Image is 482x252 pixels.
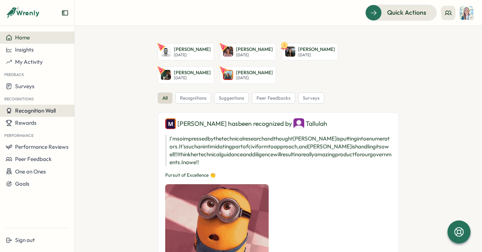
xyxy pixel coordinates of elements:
p: [DATE] [174,76,211,80]
img: Emily Jablonski [223,70,233,80]
p: [DATE] [174,53,211,57]
span: peer feedbacks [256,95,291,101]
span: Peer Feedback [15,156,52,162]
div: [PERSON_NAME] has been recognized by [165,118,391,129]
p: I'm so impressed by the technical research and thought [PERSON_NAME] is putting into enumerators.... [165,135,391,166]
span: Quick Actions [387,8,426,17]
a: Emily Jablonski[PERSON_NAME][DATE] [220,66,276,84]
p: [DATE] [298,53,335,57]
span: Performance Reviews [15,143,69,150]
img: Shreya Chatterjee [223,47,233,57]
img: Justin Caovan [161,70,171,80]
span: all [162,95,168,101]
span: Rewards [15,119,37,126]
p: [PERSON_NAME] [236,70,273,76]
img: Kyle Peterson [161,47,171,57]
span: Goals [15,180,29,187]
img: Ashley Jessen [285,47,295,57]
p: [PERSON_NAME] [298,46,335,53]
p: [PERSON_NAME] [174,46,211,53]
span: surveys [303,95,320,101]
span: recognitions [180,95,207,101]
span: Insights [15,46,34,53]
p: Pursuit of Excellence 👏 [165,172,391,179]
a: Shreya Chatterjee[PERSON_NAME][DATE] [220,43,276,61]
span: Sign out [15,237,35,243]
span: Home [15,34,30,41]
button: Quick Actions [365,5,437,20]
a: Kyle Peterson[PERSON_NAME][DATE] [158,43,214,61]
p: [PERSON_NAME] [174,70,211,76]
span: One on Ones [15,168,46,175]
img: Tallulah Kay [293,118,304,129]
text: 2 [283,43,286,48]
span: Recognition Wall [15,107,56,114]
p: [PERSON_NAME] [236,46,273,53]
a: 2Ashley Jessen[PERSON_NAME][DATE] [282,43,338,61]
span: Surveys [15,83,34,90]
p: [DATE] [236,76,273,80]
p: [DATE] [236,53,273,57]
span: suggestions [219,95,244,101]
a: Justin Caovan[PERSON_NAME][DATE] [158,66,214,84]
img: Bonnie Goode [460,6,473,20]
button: Expand sidebar [61,9,69,16]
div: Tallulah [293,118,327,129]
span: My Activity [15,58,43,65]
img: Melanie Barker [165,118,176,129]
